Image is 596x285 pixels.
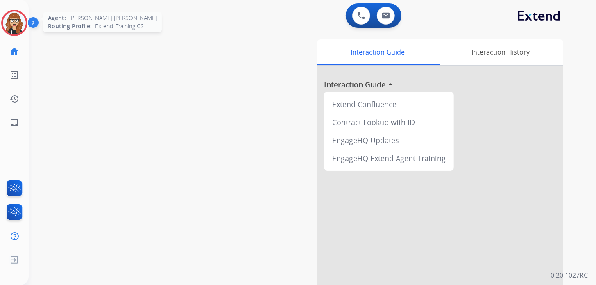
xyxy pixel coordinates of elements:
mat-icon: home [9,46,19,56]
mat-icon: history [9,94,19,104]
div: EngageHQ Updates [327,131,451,149]
div: Extend Confluence [327,95,451,113]
span: Routing Profile: [48,22,92,30]
img: avatar [3,11,26,34]
p: 0.20.1027RC [551,270,588,280]
div: Interaction History [438,39,563,65]
div: Interaction Guide [317,39,438,65]
div: EngageHQ Extend Agent Training [327,149,451,167]
span: [PERSON_NAME] [PERSON_NAME] [69,14,157,22]
mat-icon: inbox [9,118,19,128]
mat-icon: list_alt [9,70,19,80]
span: Agent: [48,14,66,22]
div: Contract Lookup with ID [327,113,451,131]
span: Extend_Training CS [95,22,144,30]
